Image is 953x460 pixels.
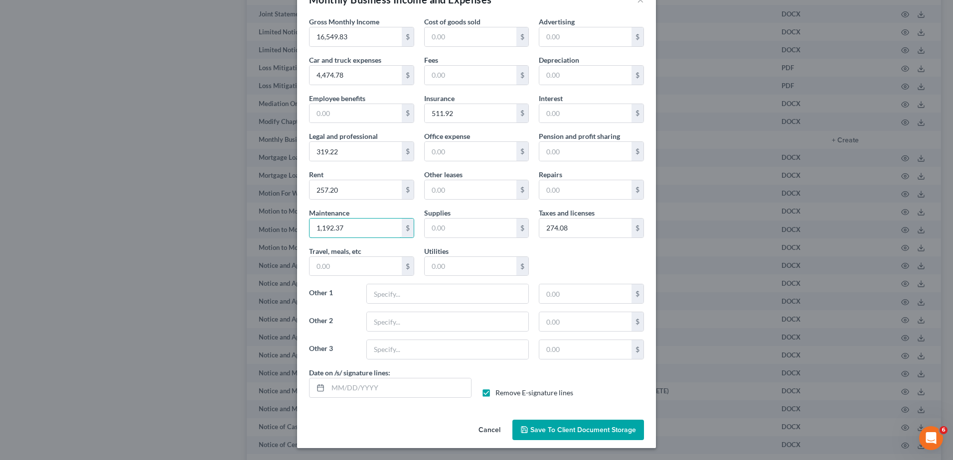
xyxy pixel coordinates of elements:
[516,257,528,276] div: $
[539,104,632,123] input: 0.00
[402,257,414,276] div: $
[539,131,620,141] label: Pension and profit sharing
[304,312,361,340] label: Other 2
[632,142,643,161] div: $
[425,257,517,276] input: 0.00
[539,16,575,27] label: Advertising
[516,219,528,237] div: $
[539,55,579,65] label: Depreciation
[310,142,402,161] input: 0.00
[425,219,517,237] input: 0.00
[424,246,449,256] label: Utilities
[425,180,517,199] input: 0.00
[425,27,517,46] input: 0.00
[539,27,632,46] input: 0.00
[539,312,632,331] input: 0.00
[304,284,361,312] label: Other 1
[516,180,528,199] div: $
[632,180,643,199] div: $
[632,340,643,359] div: $
[632,27,643,46] div: $
[309,93,365,104] label: Employee benefits
[309,246,361,256] label: Travel, meals, etc
[425,104,517,123] input: 0.00
[402,104,414,123] div: $
[632,104,643,123] div: $
[632,219,643,237] div: $
[516,66,528,85] div: $
[310,180,402,199] input: 0.00
[424,16,480,27] label: Cost of goods sold
[471,421,508,441] button: Cancel
[425,142,517,161] input: 0.00
[539,93,563,104] label: Interest
[402,27,414,46] div: $
[367,284,528,303] input: Specify...
[424,169,463,180] label: Other leases
[424,131,470,141] label: Office expense
[516,142,528,161] div: $
[539,169,562,180] label: Repairs
[309,131,378,141] label: Legal and professional
[512,420,644,441] button: Save to Client Document Storage
[495,388,573,397] span: Remove E-signature lines
[310,66,402,85] input: 0.00
[539,340,632,359] input: 0.00
[310,257,402,276] input: 0.00
[304,340,361,367] label: Other 3
[309,55,381,65] label: Car and truck expenses
[424,55,438,65] label: Fees
[367,340,528,359] input: Specify...
[919,426,943,450] iframe: Intercom live chat
[516,104,528,123] div: $
[328,378,471,397] input: MM/DD/YYYY
[632,312,643,331] div: $
[530,426,636,434] span: Save to Client Document Storage
[310,27,402,46] input: 0.00
[309,208,349,218] label: Maintenance
[539,208,595,218] label: Taxes and licenses
[309,16,379,27] label: Gross Monthly Income
[402,142,414,161] div: $
[424,208,451,218] label: Supplies
[424,93,455,104] label: Insurance
[402,180,414,199] div: $
[516,27,528,46] div: $
[632,284,643,303] div: $
[539,219,632,237] input: 0.00
[632,66,643,85] div: $
[309,367,390,378] label: Date on /s/ signature lines:
[539,180,632,199] input: 0.00
[310,104,402,123] input: 0.00
[367,312,528,331] input: Specify...
[539,66,632,85] input: 0.00
[425,66,517,85] input: 0.00
[310,219,402,237] input: 0.00
[539,142,632,161] input: 0.00
[940,426,948,434] span: 6
[539,284,632,303] input: 0.00
[309,169,323,180] label: Rent
[402,219,414,237] div: $
[402,66,414,85] div: $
